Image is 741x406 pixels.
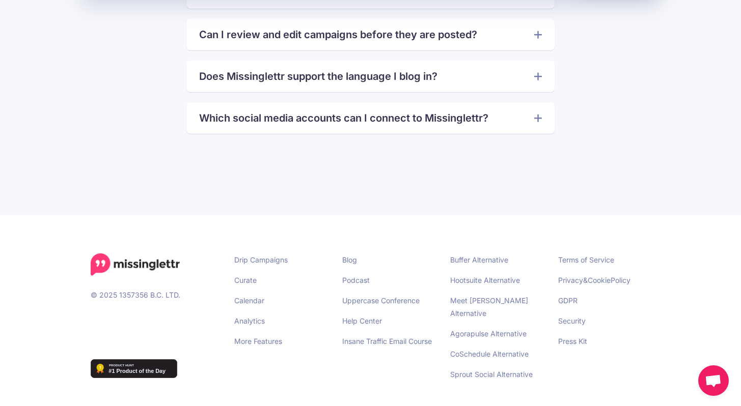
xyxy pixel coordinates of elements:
a: Drip Campaigns [234,255,288,264]
a: GDPR [558,296,578,305]
a: Privacy [558,276,583,284]
a: Podcast [342,276,370,284]
a: Uppercase Conference [342,296,420,305]
li: & Policy [558,274,651,286]
a: Sprout Social Alternative [450,370,533,379]
a: Buffer Alternative [450,255,508,264]
a: Security [558,316,586,325]
a: Agorapulse Alternative [450,329,527,338]
a: Hootsuite Alternative [450,276,520,284]
a: Curate [234,276,257,284]
a: Cookie [588,276,611,284]
img: Missinglettr - Social Media Marketing for content focused teams | Product Hunt [91,359,177,378]
a: Terms of Service [558,255,614,264]
a: Press Kit [558,337,587,345]
a: Which social media accounts can I connect to Missinglettr? [199,110,542,126]
a: Does Missinglettr support the language I blog in? [199,68,542,84]
div: Ouvrir le chat [698,365,729,396]
a: CoSchedule Alternative [450,350,529,358]
a: More Features [234,337,282,345]
a: Analytics [234,316,265,325]
a: Calendar [234,296,264,305]
a: Meet [PERSON_NAME] Alternative [450,296,528,317]
a: Blog [342,255,357,264]
div: © 2025 1357356 B.C. LTD. [83,253,227,388]
a: Insane Traffic Email Course [342,337,432,345]
a: Help Center [342,316,382,325]
a: Can I review and edit campaigns before they are posted? [199,26,542,43]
